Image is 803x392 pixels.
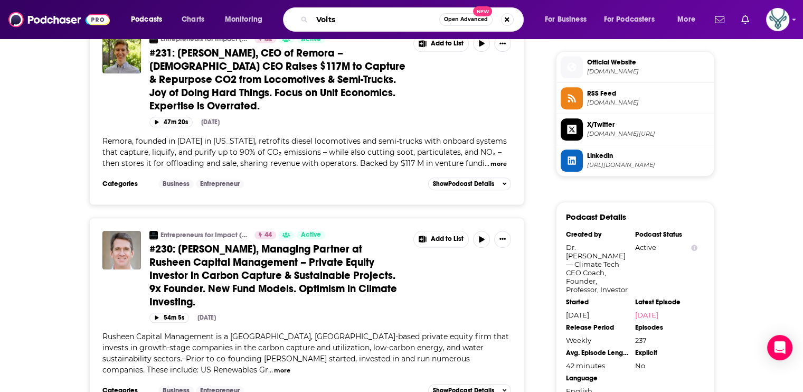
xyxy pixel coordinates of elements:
[566,230,628,239] div: Created by
[254,35,276,43] a: 44
[102,231,141,269] img: #230: Jim McDermott, Managing Partner at Rusheen Capital Management – Private Equity Investor in ...
[225,12,262,27] span: Monitoring
[490,160,507,169] button: more
[297,231,325,239] a: Active
[635,349,697,357] div: Explicit
[149,231,158,239] img: Entrepreneurs for Impact (EFI): Climate Tech CEOs & VCs
[566,374,628,382] div: Language
[149,313,189,323] button: 54m 5s
[635,361,697,370] div: No
[124,11,176,28] button: open menu
[254,231,276,239] a: 44
[766,8,789,31] img: User Profile
[566,361,628,370] div: 42 minutes
[587,151,710,161] span: Linkedin
[444,17,488,22] span: Open Advanced
[102,136,507,168] span: Remora, founded in [DATE] in [US_STATE], retrofits diesel locomotives and semi-trucks with onboar...
[149,117,193,127] button: 47m 20s
[158,180,194,188] a: Business
[587,89,710,98] span: RSS Feed
[566,336,628,344] div: Weekly
[561,150,710,172] a: Linkedin[URL][DOMAIN_NAME]
[566,212,626,222] h3: Podcast Details
[766,8,789,31] button: Show profile menu
[431,40,464,48] span: Add to List
[485,158,489,168] span: ...
[414,231,469,247] button: Show More Button
[597,11,670,28] button: open menu
[635,323,697,332] div: Episodes
[494,231,511,248] button: Show More Button
[196,180,244,188] a: Entrepreneur
[182,12,204,27] span: Charts
[691,244,697,251] button: Show Info
[566,243,628,294] div: Dr. [PERSON_NAME]— Climate Tech CEO Coach, Founder, Professor, Investor
[635,230,697,239] div: Podcast Status
[561,56,710,78] a: Official Website[DOMAIN_NAME]
[149,46,405,113] span: #231: [PERSON_NAME], CEO of Remora – [DEMOGRAPHIC_DATA] CEO Raises $117M to Capture & Repurpose C...
[711,11,729,29] a: Show notifications dropdown
[149,46,406,113] a: #231: [PERSON_NAME], CEO of Remora – [DEMOGRAPHIC_DATA] CEO Raises $117M to Capture & Repurpose C...
[566,298,628,306] div: Started
[494,35,511,52] button: Show More Button
[545,12,587,27] span: For Business
[737,11,753,29] a: Show notifications dropdown
[635,298,697,306] div: Latest Episode
[767,335,792,360] div: Open Intercom Messenger
[566,349,628,357] div: Avg. Episode Length
[8,10,110,30] img: Podchaser - Follow, Share and Rate Podcasts
[297,35,325,43] a: Active
[439,13,493,26] button: Open AdvancedNew
[160,35,248,43] a: Entrepreneurs for Impact (EFI): Climate Tech CEOs & VCs
[587,58,710,67] span: Official Website
[587,130,710,138] span: twitter.com/DrChrisWedding
[149,35,158,43] img: Entrepreneurs for Impact (EFI): Climate Tech CEOs & VCs
[428,178,512,190] button: ShowPodcast Details
[670,11,708,28] button: open menu
[149,242,397,309] span: #230: [PERSON_NAME], Managing Partner at Rusheen Capital Management – Private Equity Investor in ...
[431,235,464,243] span: Add to List
[587,161,710,169] span: https://www.linkedin.com/in/mendezapril
[587,99,710,107] span: anchor.fm
[201,118,220,126] div: [DATE]
[414,35,469,51] button: Show More Button
[102,35,141,73] img: #231: Paul Gross, CEO of Remora – 28-Year-Old CEO Raises $117M to Capture & Repurpose CO2 from Lo...
[274,366,290,375] button: more
[149,242,406,309] a: #230: [PERSON_NAME], Managing Partner at Rusheen Capital Management – Private Equity Investor in ...
[160,231,248,239] a: Entrepreneurs for Impact (EFI): Climate Tech CEOs & VCs
[635,243,697,251] div: Active
[312,11,439,28] input: Search podcasts, credits, & more...
[197,314,216,321] div: [DATE]
[301,34,321,45] span: Active
[433,180,494,188] span: Show Podcast Details
[264,230,272,240] span: 44
[473,6,492,16] span: New
[587,120,710,129] span: X/Twitter
[537,11,600,28] button: open menu
[604,12,655,27] span: For Podcasters
[102,180,150,188] h3: Categories
[102,332,509,375] span: Rusheen Capital Management is a [GEOGRAPHIC_DATA], [GEOGRAPHIC_DATA]-based private equity firm th...
[561,87,710,109] a: RSS Feed[DOMAIN_NAME]
[293,7,534,32] div: Search podcasts, credits, & more...
[175,11,211,28] a: Charts
[766,8,789,31] span: Logged in as sablestrategy
[587,68,710,76] span: entrepreneursforimpact.com
[301,230,321,240] span: Active
[635,311,697,319] a: [DATE]
[677,12,695,27] span: More
[131,12,162,27] span: Podcasts
[566,311,628,319] div: [DATE]
[635,336,697,344] div: 237
[268,365,273,375] span: ...
[218,11,276,28] button: open menu
[566,323,628,332] div: Release Period
[264,34,272,45] span: 44
[561,118,710,141] a: X/Twitter[DOMAIN_NAME][URL]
